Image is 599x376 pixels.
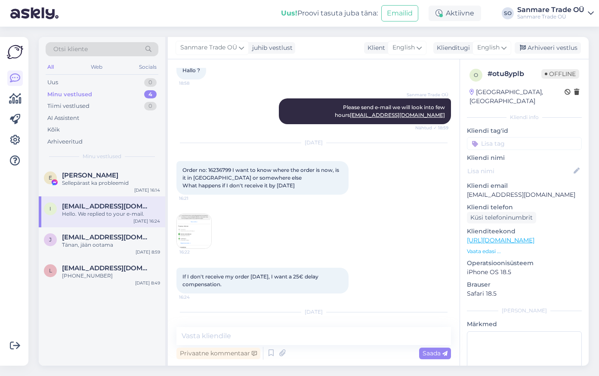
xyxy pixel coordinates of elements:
[182,273,320,287] span: If I don't receive my order [DATE], I want a 25€ delay compensation.
[7,44,23,60] img: Askly Logo
[392,43,415,52] span: English
[134,187,160,193] div: [DATE] 16:14
[182,67,200,73] span: Hallo ?
[47,114,79,122] div: AI Assistent
[335,104,446,118] span: Please send e-mail we will look into few hours
[517,6,584,13] div: Sanmare Trade OÜ
[467,259,582,268] p: Operatsioonisüsteem
[137,61,158,73] div: Socials
[62,241,160,249] div: Tänan, jään ootama
[467,181,582,190] p: Kliendi email
[62,233,151,241] span: jelenagafurova@gmail.com
[467,190,582,199] p: [EMAIL_ADDRESS][DOMAIN_NAME]
[467,320,582,329] p: Märkmed
[381,5,418,21] button: Emailid
[47,90,92,99] div: Minu vestlused
[515,42,581,54] div: Arhiveeri vestlus
[136,249,160,255] div: [DATE] 8:59
[469,88,565,106] div: [GEOGRAPHIC_DATA], [GEOGRAPHIC_DATA]
[477,43,500,52] span: English
[364,43,385,52] div: Klient
[350,112,445,118] a: [EMAIL_ADDRESS][DOMAIN_NAME]
[467,268,582,277] p: iPhone OS 18.5
[49,267,52,274] span: l
[488,69,541,79] div: # otu8yplb
[467,153,582,162] p: Kliendi nimi
[415,125,448,131] span: Nähtud ✓ 18:59
[49,236,52,243] span: j
[144,78,157,87] div: 0
[467,113,582,121] div: Kliendi info
[49,174,52,181] span: E
[135,280,160,286] div: [DATE] 8:49
[467,248,582,255] p: Vaata edasi ...
[62,210,160,218] div: Hello. We replied to your e-mail.
[467,203,582,212] p: Kliendi telefon
[281,8,378,18] div: Proovi tasuta juba täna:
[467,289,582,298] p: Safari 18.5
[176,308,451,316] div: [DATE]
[467,227,582,236] p: Klienditeekond
[49,205,51,212] span: i
[62,272,160,280] div: [PHONE_NUMBER]
[249,43,293,52] div: juhib vestlust
[177,214,211,248] img: Attachment
[182,167,340,189] span: Order no: 16236799 I want to know where the order is now, is it in [GEOGRAPHIC_DATA] or somewhere...
[517,13,584,20] div: Sanmare Trade OÜ
[47,78,58,87] div: Uus
[89,61,104,73] div: Web
[467,212,536,223] div: Küsi telefoninumbrit
[467,137,582,150] input: Lisa tag
[62,171,118,179] span: Egert Ivask
[62,264,151,272] span: lenchikshvudka@gmail.com
[47,125,60,134] div: Kõik
[467,126,582,135] p: Kliendi tag'id
[83,153,121,160] span: Minu vestlused
[407,92,448,98] span: Sanmare Trade OÜ
[502,7,514,19] div: SO
[433,43,470,52] div: Klienditugi
[62,202,151,210] span: ilyasw516@gmail.com
[46,61,56,73] div: All
[179,80,211,86] span: 18:58
[179,195,211,202] span: 16:21
[467,307,582,315] div: [PERSON_NAME]
[62,179,160,187] div: Sellepärast ka probleemid
[467,166,572,176] input: Lisa nimi
[47,102,90,110] div: Tiimi vestlused
[467,280,582,289] p: Brauser
[133,218,160,224] div: [DATE] 16:24
[53,45,88,54] span: Otsi kliente
[144,102,157,110] div: 0
[474,72,478,78] span: o
[541,69,579,79] span: Offline
[179,294,211,300] span: 16:24
[517,6,594,20] a: Sanmare Trade OÜSanmare Trade OÜ
[423,349,448,357] span: Saada
[281,9,297,17] b: Uus!
[467,236,534,244] a: [URL][DOMAIN_NAME]
[429,6,481,21] div: Aktiivne
[180,43,237,52] span: Sanmare Trade OÜ
[144,90,157,99] div: 4
[47,138,83,146] div: Arhiveeritud
[176,348,260,359] div: Privaatne kommentaar
[179,249,212,255] span: 16:22
[176,139,451,147] div: [DATE]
